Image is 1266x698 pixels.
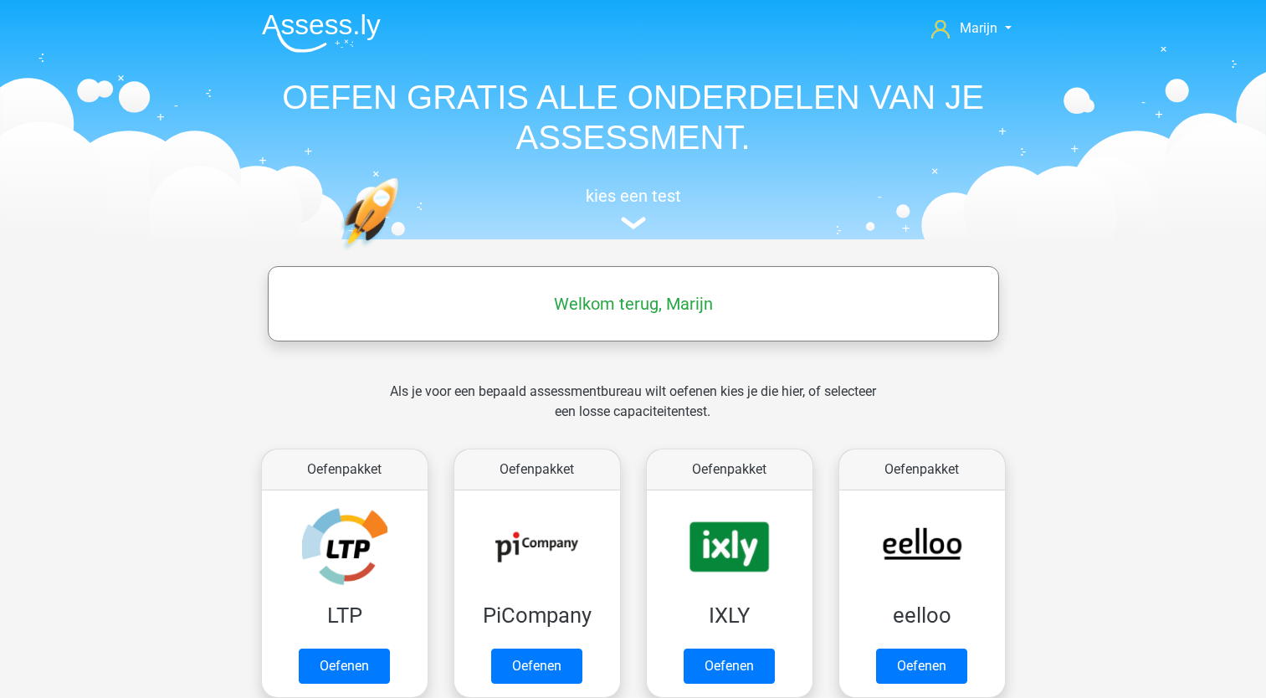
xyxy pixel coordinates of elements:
[249,77,1018,157] h1: OEFEN GRATIS ALLE ONDERDELEN VAN JE ASSESSMENT.
[262,13,381,53] img: Assessly
[377,382,889,442] div: Als je voor een bepaald assessmentbureau wilt oefenen kies je die hier, of selecteer een losse ca...
[876,649,967,684] a: Oefenen
[621,217,646,229] img: assessment
[249,186,1018,230] a: kies een test
[341,177,464,329] img: oefenen
[684,649,775,684] a: Oefenen
[276,294,991,314] h5: Welkom terug, Marijn
[299,649,390,684] a: Oefenen
[491,649,582,684] a: Oefenen
[960,20,997,36] span: Marijn
[925,18,1017,38] a: Marijn
[249,186,1018,206] h5: kies een test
